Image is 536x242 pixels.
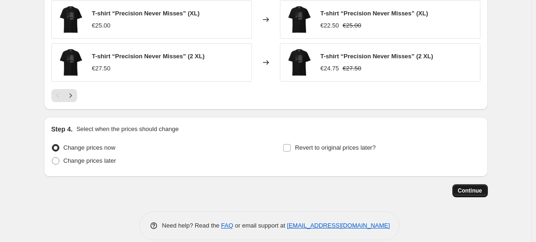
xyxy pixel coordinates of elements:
div: €24.75 [321,64,339,73]
span: T-shirt “Precision Never Misses” (2 XL) [92,53,205,60]
button: Continue [452,184,488,197]
span: T-shirt “Precision Never Misses” (XL) [92,10,200,17]
span: Revert to original prices later? [295,144,376,151]
span: Change prices later [64,157,116,164]
a: [EMAIL_ADDRESS][DOMAIN_NAME] [287,222,390,229]
p: Select when the prices should change [76,124,179,134]
a: FAQ [221,222,233,229]
strike: €25.00 [343,21,361,30]
img: unisex-classic-tee-black-front-68dffe3aa2974_80x.jpg [57,48,85,76]
span: Need help? Read the [162,222,222,229]
span: T-shirt “Precision Never Misses” (2 XL) [321,53,433,60]
img: unisex-classic-tee-black-front-68dffe3aa2974_80x.jpg [57,6,85,34]
button: Next [64,89,77,102]
div: €25.00 [92,21,111,30]
span: Change prices now [64,144,115,151]
strike: €27.50 [343,64,361,73]
h2: Step 4. [51,124,73,134]
span: or email support at [233,222,287,229]
div: €22.50 [321,21,339,30]
nav: Pagination [51,89,77,102]
span: T-shirt “Precision Never Misses” (XL) [321,10,428,17]
img: unisex-classic-tee-black-front-68dffe3aa2974_80x.jpg [285,6,313,34]
div: €27.50 [92,64,111,73]
img: unisex-classic-tee-black-front-68dffe3aa2974_80x.jpg [285,48,313,76]
span: Continue [458,187,482,194]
